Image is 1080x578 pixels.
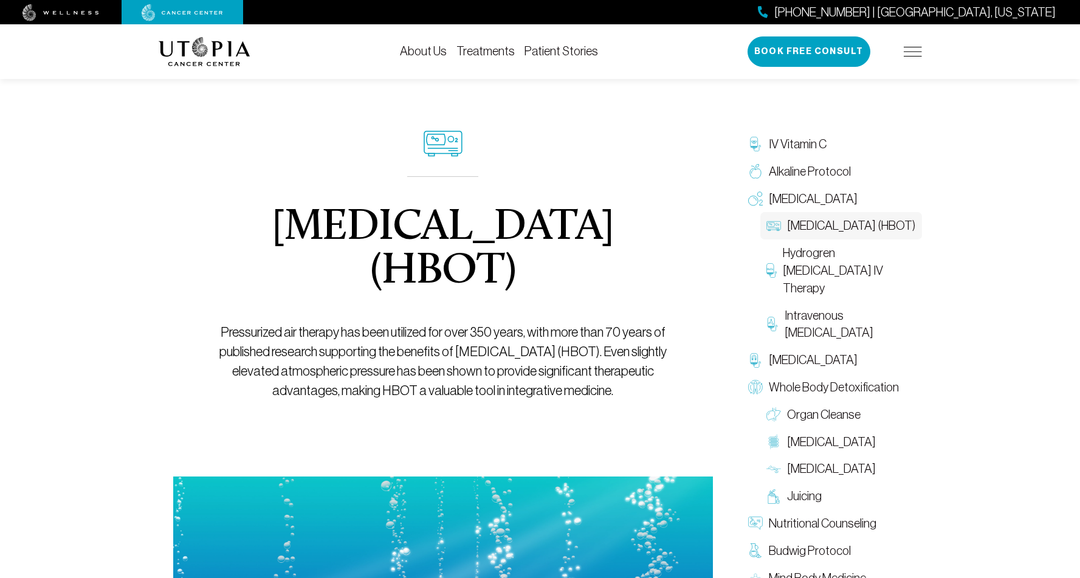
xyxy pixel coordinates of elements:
[769,351,858,369] span: [MEDICAL_DATA]
[742,510,922,537] a: Nutritional Counseling
[159,37,250,66] img: logo
[785,307,915,342] span: Intravenous [MEDICAL_DATA]
[201,323,685,401] p: Pressurized air therapy has been utilized for over 350 years, with more than 70 years of publishe...
[748,36,870,67] button: Book Free Consult
[748,543,763,558] img: Budwig Protocol
[742,185,922,213] a: [MEDICAL_DATA]
[787,460,876,478] span: [MEDICAL_DATA]
[742,537,922,565] a: Budwig Protocol
[758,4,1056,21] a: [PHONE_NUMBER] | [GEOGRAPHIC_DATA], [US_STATE]
[748,191,763,206] img: Oxygen Therapy
[456,44,515,58] a: Treatments
[769,515,876,532] span: Nutritional Counseling
[748,164,763,179] img: Alkaline Protocol
[525,44,598,58] a: Patient Stories
[22,4,99,21] img: wellness
[760,428,922,456] a: [MEDICAL_DATA]
[742,158,922,185] a: Alkaline Protocol
[742,131,922,158] a: IV Vitamin C
[142,4,223,21] img: cancer center
[769,542,851,560] span: Budwig Protocol
[769,379,899,396] span: Whole Body Detoxification
[766,263,777,278] img: Hydrogren Peroxide IV Therapy
[760,483,922,510] a: Juicing
[769,136,827,153] span: IV Vitamin C
[766,435,781,449] img: Colon Therapy
[760,302,922,347] a: Intravenous [MEDICAL_DATA]
[424,131,463,157] img: icon
[769,190,858,208] span: [MEDICAL_DATA]
[748,380,763,394] img: Whole Body Detoxification
[769,163,851,181] span: Alkaline Protocol
[766,219,781,233] img: Hyperbaric Oxygen Therapy (HBOT)
[748,516,763,531] img: Nutritional Counseling
[904,47,922,57] img: icon-hamburger
[760,212,922,239] a: [MEDICAL_DATA] (HBOT)
[742,346,922,374] a: [MEDICAL_DATA]
[783,244,916,297] span: Hydrogren [MEDICAL_DATA] IV Therapy
[742,374,922,401] a: Whole Body Detoxification
[787,487,822,505] span: Juicing
[766,407,781,422] img: Organ Cleanse
[760,455,922,483] a: [MEDICAL_DATA]
[201,206,685,294] h1: [MEDICAL_DATA] (HBOT)
[400,44,447,58] a: About Us
[766,317,779,331] img: Intravenous Ozone Therapy
[774,4,1056,21] span: [PHONE_NUMBER] | [GEOGRAPHIC_DATA], [US_STATE]
[766,462,781,477] img: Lymphatic Massage
[760,239,922,301] a: Hydrogren [MEDICAL_DATA] IV Therapy
[787,217,915,235] span: [MEDICAL_DATA] (HBOT)
[760,401,922,428] a: Organ Cleanse
[748,353,763,368] img: Chelation Therapy
[766,489,781,504] img: Juicing
[748,137,763,151] img: IV Vitamin C
[787,406,861,424] span: Organ Cleanse
[787,433,876,451] span: [MEDICAL_DATA]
